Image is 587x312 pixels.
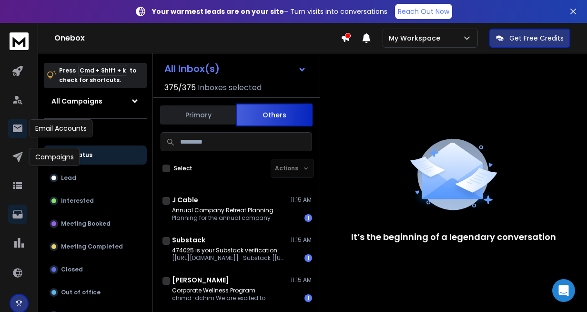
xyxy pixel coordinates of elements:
p: chimd-dchim We are excited to [172,294,265,302]
p: It’s the beginning of a legendary conversation [351,230,556,244]
button: Meeting Booked [44,214,147,233]
p: Planning for the annual company [172,214,273,222]
p: Meeting Completed [61,243,123,250]
p: Interested [61,197,94,205]
h1: [PERSON_NAME] [172,275,229,285]
h1: Substack [172,235,205,245]
button: Lead [44,168,147,187]
button: Out of office [44,283,147,302]
p: Corporate Wellness Program [172,287,265,294]
label: Select [174,165,192,172]
div: Campaigns [29,148,80,166]
div: 1 [304,254,312,262]
p: Reach Out Now [398,7,449,16]
h1: J Cable [172,195,198,205]
span: Cmd + Shift + k [78,65,127,76]
div: Open Intercom Messenger [552,279,575,302]
p: Meeting Booked [61,220,111,228]
button: All Campaigns [44,92,147,111]
p: [[URL][DOMAIN_NAME]] Substack [[URL][DOMAIN_NAME]!,w_80,h_80,c_fill,f_auto,q_auto:good,fl_progres... [172,254,286,262]
h1: All Inbox(s) [164,64,220,73]
button: Meeting Completed [44,237,147,256]
button: Interested [44,191,147,210]
p: 11:15 AM [291,196,312,204]
p: 474025 is your Substack verification [172,247,286,254]
button: Others [236,104,313,126]
p: Lead [61,174,76,182]
strong: Your warmest leads are on your site [152,7,284,16]
button: All Inbox(s) [157,59,314,78]
p: Out of office [61,289,101,296]
h1: Onebox [54,32,341,44]
h3: Filters [44,126,147,140]
p: Press to check for shortcuts. [59,66,136,85]
h3: Inboxes selected [198,82,262,94]
button: Closed [44,260,147,279]
button: Get Free Credits [489,29,570,48]
div: 1 [304,294,312,302]
p: – Turn visits into conversations [152,7,387,16]
a: Reach Out Now [395,4,452,19]
p: 11:15 AM [291,276,312,284]
div: 1 [304,214,312,222]
button: Primary [160,104,236,125]
button: All Status [44,146,147,165]
div: Email Accounts [29,119,93,137]
img: logo [10,32,29,50]
h1: All Campaigns [51,96,102,106]
span: 375 / 375 [164,82,196,94]
p: My Workspace [389,33,444,43]
p: Closed [61,266,83,273]
p: Get Free Credits [509,33,564,43]
p: Annual Company Retreat Planning [172,207,273,214]
p: 11:15 AM [291,236,312,244]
